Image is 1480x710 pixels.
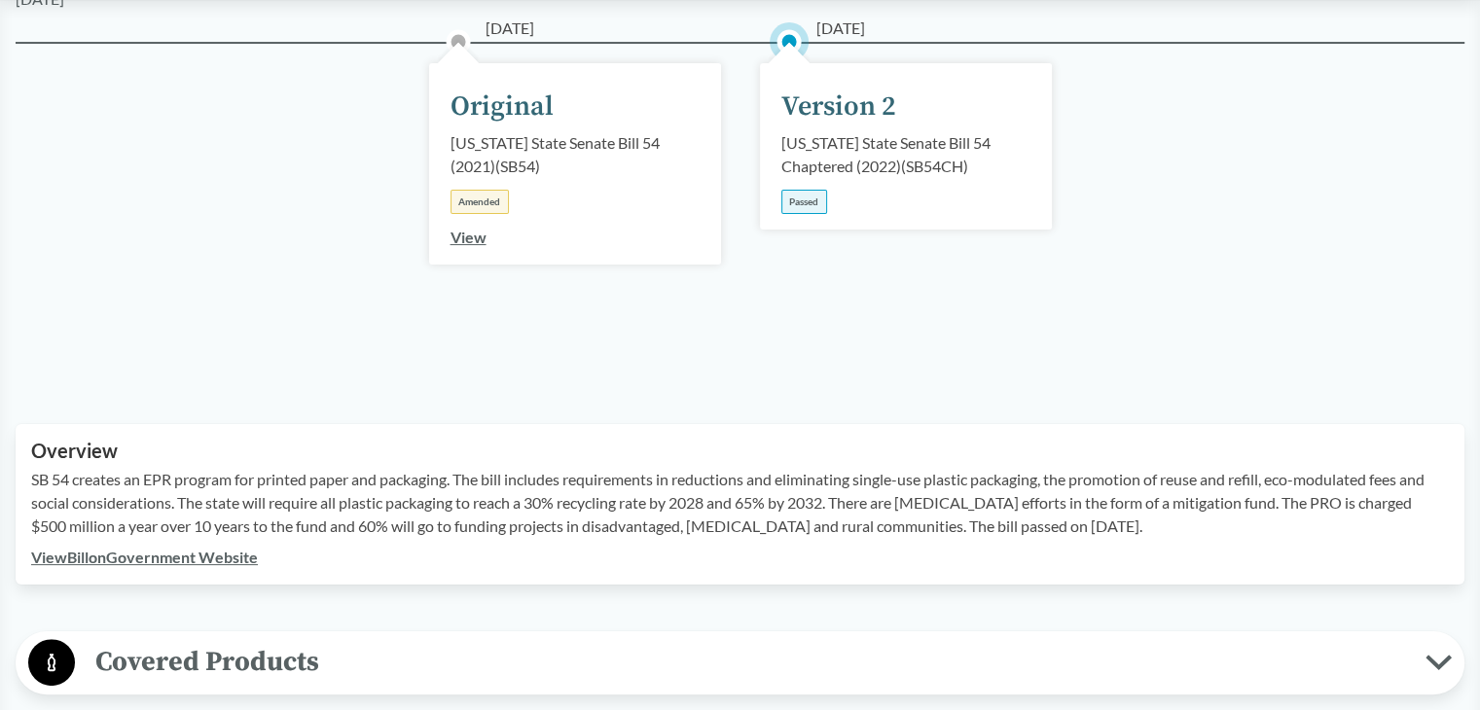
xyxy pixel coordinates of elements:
div: Version 2 [781,87,896,127]
div: Original [451,87,554,127]
a: ViewBillonGovernment Website [31,548,258,566]
div: [US_STATE] State Senate Bill 54 Chaptered (2022) ( SB54CH ) [781,131,1030,178]
span: Covered Products [75,640,1426,684]
button: Covered Products [22,638,1458,688]
div: Passed [781,190,827,214]
span: [DATE] [816,17,865,40]
div: Amended [451,190,509,214]
h2: Overview [31,440,1449,462]
a: View [451,228,487,246]
p: SB 54 creates an EPR program for printed paper and packaging. The bill includes requirements in r... [31,468,1449,538]
div: [US_STATE] State Senate Bill 54 (2021) ( SB54 ) [451,131,700,178]
span: [DATE] [486,17,534,40]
